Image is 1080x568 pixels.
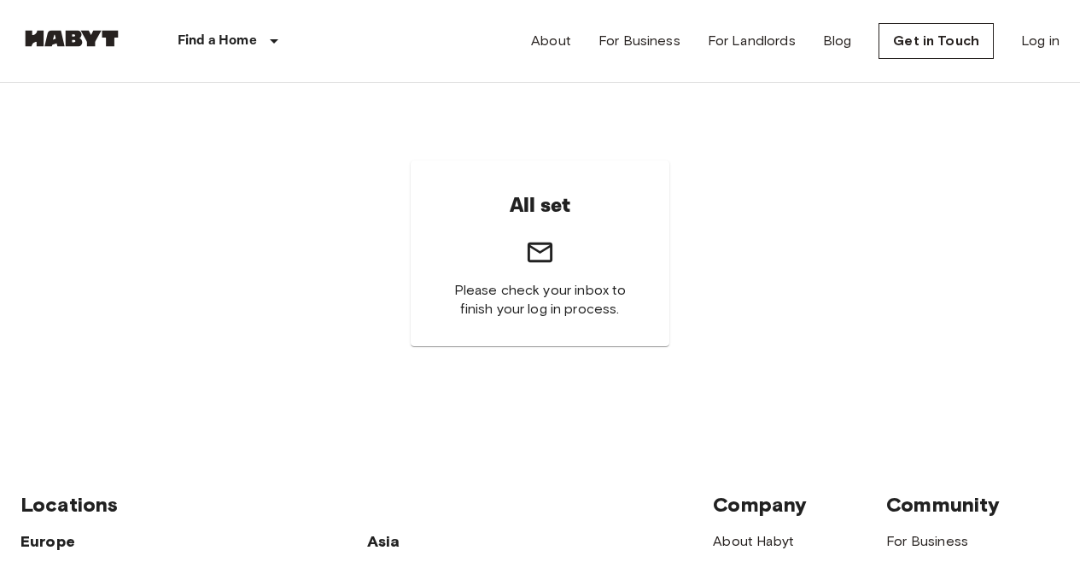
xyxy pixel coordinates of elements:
[510,188,571,224] h6: All set
[20,492,118,517] span: Locations
[367,532,400,551] span: Asia
[886,533,968,549] a: For Business
[1021,31,1060,51] a: Log in
[886,492,1000,517] span: Community
[452,281,629,319] span: Please check your inbox to finish your log in process.
[531,31,571,51] a: About
[20,532,75,551] span: Europe
[178,31,257,51] p: Find a Home
[713,492,807,517] span: Company
[20,30,123,47] img: Habyt
[708,31,796,51] a: For Landlords
[823,31,852,51] a: Blog
[713,533,794,549] a: About Habyt
[879,23,994,59] a: Get in Touch
[598,31,680,51] a: For Business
